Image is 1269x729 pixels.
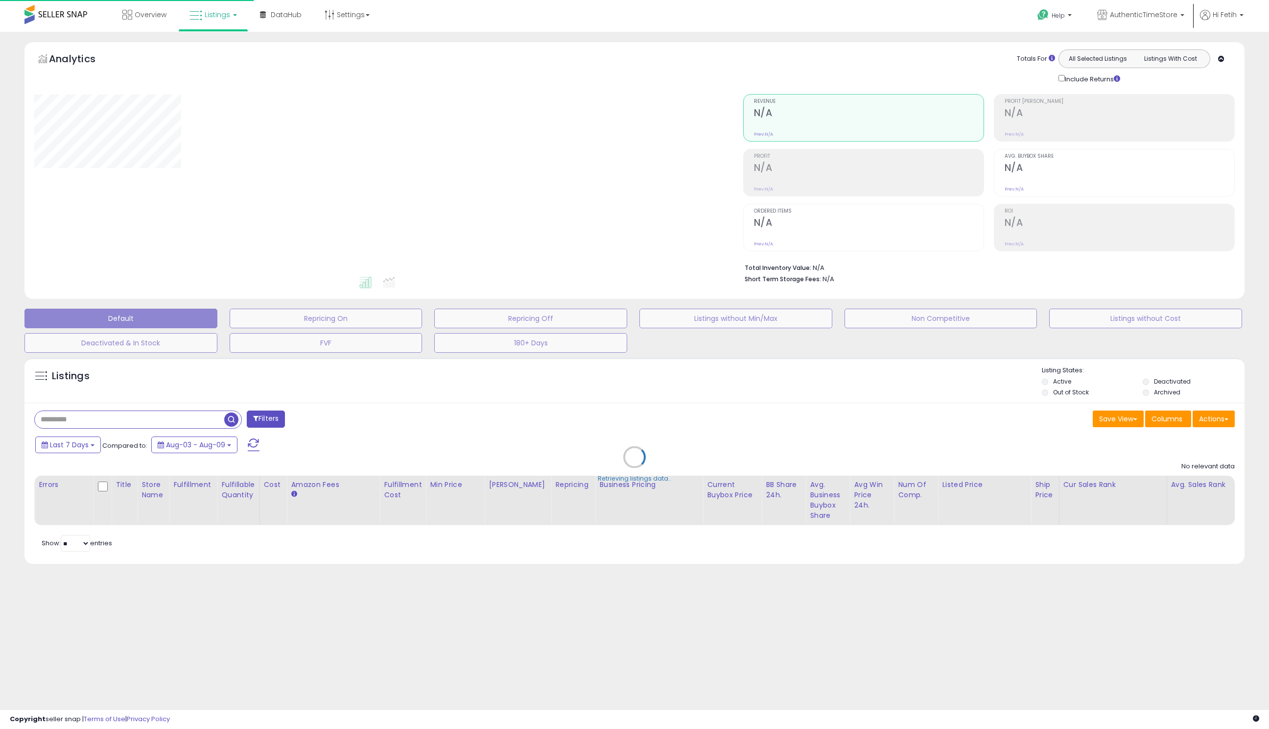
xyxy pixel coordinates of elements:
button: 180+ Days [434,333,627,353]
h2: N/A [1005,217,1234,230]
h2: N/A [1005,162,1234,175]
span: Profit [PERSON_NAME] [1005,99,1234,104]
span: Help [1052,11,1065,20]
small: Prev: N/A [1005,241,1024,247]
small: Prev: N/A [1005,131,1024,137]
span: Revenue [754,99,984,104]
h2: N/A [1005,107,1234,121]
h2: N/A [754,162,984,175]
span: Hi Fetih [1213,10,1237,20]
span: AuthenticTimeStore [1110,10,1177,20]
a: Help [1030,1,1081,32]
a: Hi Fetih [1200,10,1244,32]
button: Default [24,309,217,328]
button: Repricing On [230,309,423,328]
button: All Selected Listings [1061,52,1134,65]
button: Repricing Off [434,309,627,328]
button: Listings without Cost [1049,309,1242,328]
button: FVF [230,333,423,353]
button: Listings without Min/Max [639,309,832,328]
small: Prev: N/A [754,131,773,137]
b: Total Inventory Value: [745,264,811,272]
span: Overview [135,10,166,20]
span: N/A [822,274,834,284]
i: Get Help [1037,9,1049,21]
small: Prev: N/A [1005,186,1024,192]
h2: N/A [754,217,984,230]
button: Non Competitive [845,309,1037,328]
span: Profit [754,154,984,159]
span: Avg. Buybox Share [1005,154,1234,159]
span: ROI [1005,209,1234,214]
button: Deactivated & In Stock [24,333,217,353]
h5: Analytics [49,52,115,68]
span: Ordered Items [754,209,984,214]
div: Include Returns [1051,73,1132,84]
b: Short Term Storage Fees: [745,275,821,283]
span: Listings [205,10,230,20]
div: Retrieving listings data.. [598,474,671,483]
h2: N/A [754,107,984,121]
span: DataHub [271,10,302,20]
small: Prev: N/A [754,186,773,192]
small: Prev: N/A [754,241,773,247]
li: N/A [745,261,1227,273]
div: Totals For [1017,54,1055,64]
button: Listings With Cost [1134,52,1207,65]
